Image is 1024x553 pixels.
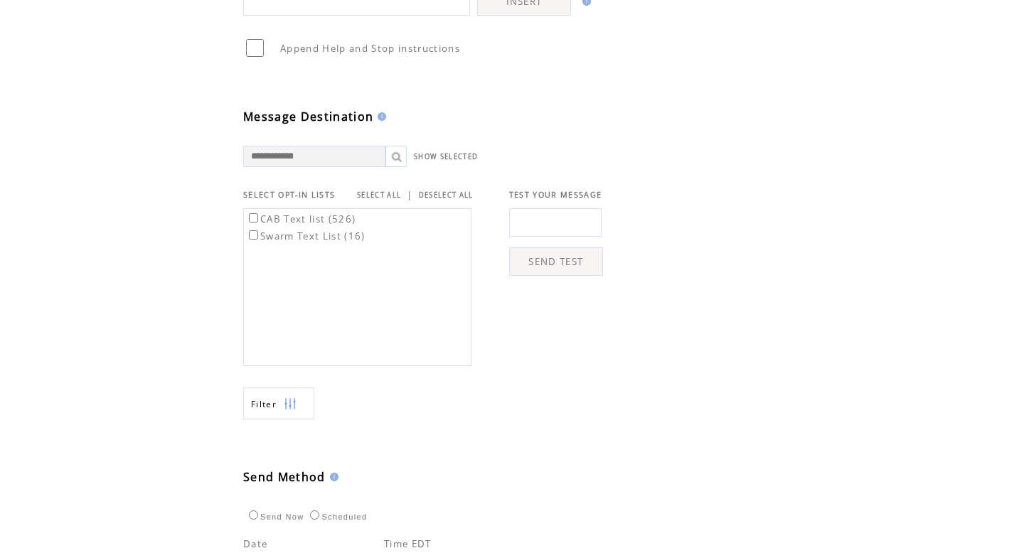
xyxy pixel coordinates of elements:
span: Time EDT [384,537,432,550]
span: TEST YOUR MESSAGE [509,190,602,200]
a: SHOW SELECTED [414,152,478,161]
input: CAB Text list (526) [249,213,258,222]
label: Send Now [245,512,304,521]
a: DESELECT ALL [419,190,474,200]
a: SEND TEST [509,247,603,276]
input: Scheduled [310,510,319,520]
input: Send Now [249,510,258,520]
img: filters.png [284,388,297,420]
span: Message Destination [243,109,373,124]
span: Send Method [243,469,326,485]
span: | [407,188,412,201]
span: SELECT OPT-IN LISTS [243,190,335,200]
label: Swarm Text List (16) [246,230,366,242]
label: CAB Text list (526) [246,213,356,225]
img: help.gif [373,112,386,121]
a: Filter [243,387,314,419]
label: Scheduled [306,512,367,521]
a: SELECT ALL [357,190,401,200]
span: Append Help and Stop instructions [280,42,460,55]
span: Show filters [251,398,277,410]
input: Swarm Text List (16) [249,230,258,240]
img: help.gif [326,473,338,481]
span: Date [243,537,267,550]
